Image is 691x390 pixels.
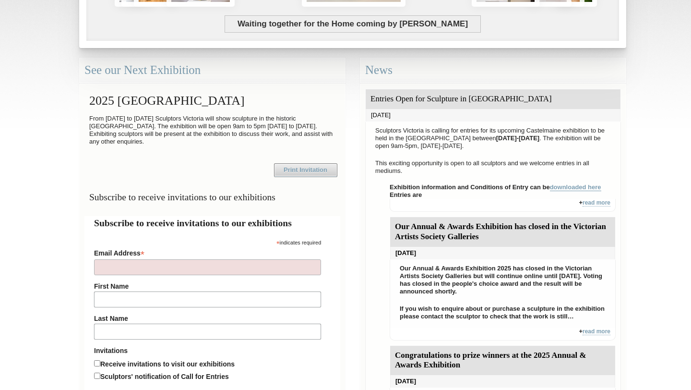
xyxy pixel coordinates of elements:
[496,134,540,142] strong: [DATE]-[DATE]
[583,199,610,207] a: read more
[94,237,321,246] div: indicates required
[94,347,321,354] strong: Invitations
[370,124,616,152] p: Sculptors Victoria is calling for entries for its upcoming Castelmaine exhibition to be held in t...
[94,282,321,290] label: First Name
[94,246,321,258] label: Email Address
[84,89,340,112] h2: 2025 [GEOGRAPHIC_DATA]
[390,247,615,259] div: [DATE]
[360,58,626,83] div: News
[84,112,340,148] p: From [DATE] to [DATE] Sculptors Victoria will show sculpture in the historic [GEOGRAPHIC_DATA]. T...
[366,109,620,122] div: [DATE]
[390,328,616,341] div: +
[390,375,615,388] div: [DATE]
[390,183,601,191] strong: Exhibition information and Conditions of Entry can be
[583,328,610,335] a: read more
[84,188,340,207] h3: Subscribe to receive invitations to our exhibitions
[366,89,620,109] div: Entries Open for Sculpture in [GEOGRAPHIC_DATA]
[79,58,345,83] div: See our Next Exhibition
[94,216,331,230] h2: Subscribe to receive invitations to our exhibitions
[395,262,610,298] p: Our Annual & Awards Exhibition 2025 has closed in the Victorian Artists Society Galleries but wil...
[225,15,480,33] span: Waiting together for the Home coming by [PERSON_NAME]
[100,360,235,368] label: Receive invitations to visit our exhibitions
[274,163,337,177] a: Print Invitation
[94,315,321,322] label: Last Name
[100,373,229,380] label: Sculptors' notification of Call for Entries
[390,346,615,376] div: Congratulations to prize winners at the 2025 Annual & Awards Exhibition
[370,157,616,177] p: This exciting opportunity is open to all sculptors and we welcome entries in all mediums.
[390,199,616,212] div: +
[395,303,610,323] p: If you wish to enquire about or purchase a sculpture in the exhibition please contact the sculpto...
[550,183,601,191] a: downloaded here
[390,217,615,247] div: Our Annual & Awards Exhibition has closed in the Victorian Artists Society Galleries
